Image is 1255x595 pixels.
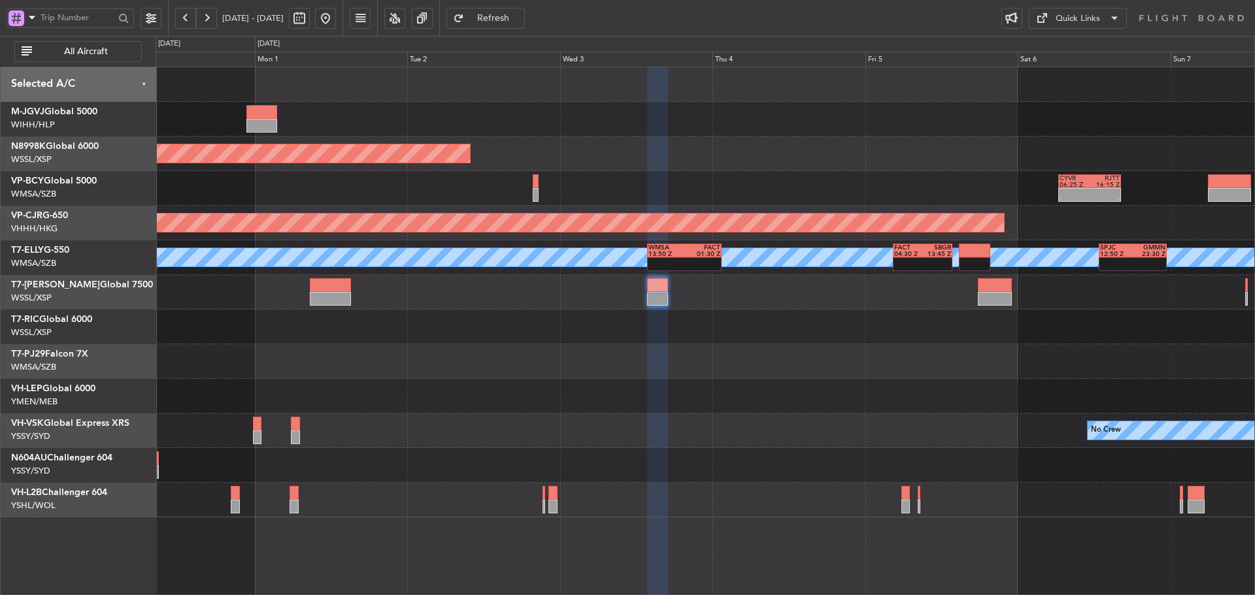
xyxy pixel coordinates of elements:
span: T7-PJ29 [11,349,45,359]
div: Thu 4 [712,52,865,67]
a: YSSY/SYD [11,430,50,442]
button: All Aircraft [14,41,142,62]
span: N8998K [11,142,46,151]
span: [DATE] - [DATE] [222,12,284,24]
a: WMSA/SZB [11,257,56,269]
div: Mon 1 [255,52,408,67]
div: SBGR [923,244,951,251]
div: [DATE] [258,39,280,50]
a: VP-BCYGlobal 5000 [11,176,97,185]
a: WSSL/XSP [11,327,52,338]
a: VP-CJRG-650 [11,211,68,220]
span: T7-ELLY [11,246,44,255]
div: 04:30 Z [894,251,922,257]
button: Refresh [446,8,525,29]
a: WMSA/SZB [11,188,56,200]
a: T7-RICGlobal 6000 [11,315,92,324]
span: VP-BCY [11,176,44,185]
span: M-JGVJ [11,107,44,116]
span: All Aircraft [35,47,137,56]
div: FACT [684,244,720,251]
a: T7-ELLYG-550 [11,246,69,255]
div: Sat 6 [1018,52,1171,67]
span: T7-[PERSON_NAME] [11,280,100,289]
input: Trip Number [41,8,114,27]
a: WIHH/HLP [11,119,55,131]
a: WSSL/XSP [11,292,52,304]
a: T7-PJ29Falcon 7X [11,349,88,359]
a: N8998KGlobal 6000 [11,142,99,151]
a: N604AUChallenger 604 [11,453,112,462]
a: VH-L2BChallenger 604 [11,488,107,497]
div: Tue 2 [407,52,560,67]
div: 01:30 Z [684,251,720,257]
a: YSHL/WOL [11,500,56,511]
a: VHHH/HKG [11,223,58,234]
span: VH-VSK [11,419,44,428]
div: 13:45 Z [923,251,951,257]
div: 13:50 Z [648,251,684,257]
div: Wed 3 [560,52,713,67]
a: VH-VSKGlobal Express XRS [11,419,129,428]
a: T7-[PERSON_NAME]Global 7500 [11,280,153,289]
a: M-JGVJGlobal 5000 [11,107,97,116]
span: N604AU [11,453,47,462]
span: VP-CJR [11,211,42,220]
a: YMEN/MEB [11,396,58,408]
div: FACT [894,244,922,251]
a: YSSY/SYD [11,465,50,477]
span: T7-RIC [11,315,39,324]
span: VH-L2B [11,488,42,497]
div: [DATE] [158,39,180,50]
div: Sun 31 [102,52,255,67]
a: WMSA/SZB [11,361,56,373]
a: VH-LEPGlobal 6000 [11,384,95,393]
div: Fri 5 [865,52,1018,67]
a: WSSL/XSP [11,153,52,165]
span: Refresh [467,14,520,23]
span: VH-LEP [11,384,42,393]
div: WMSA [648,244,684,251]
